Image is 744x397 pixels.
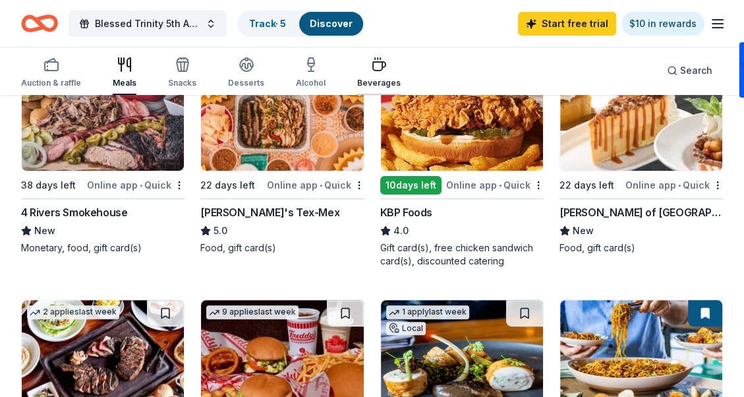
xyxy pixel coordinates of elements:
span: New [34,223,55,239]
div: Alcohol [296,78,326,88]
div: Desserts [228,78,264,88]
div: 1 apply last week [386,305,469,319]
div: [PERSON_NAME]'s Tex-Mex [200,204,339,220]
div: Food, gift card(s) [200,241,364,255]
button: Search [656,57,723,84]
div: KBP Foods [380,204,432,220]
button: Meals [113,51,136,95]
a: $10 in rewards [621,12,704,36]
div: Monetary, food, gift card(s) [21,241,185,255]
div: 4 Rivers Smokehouse [21,204,127,220]
div: Auction & raffle [21,78,81,88]
button: Snacks [168,51,196,95]
div: Gift card(s), free chicken sandwich card(s), discounted catering [380,241,544,268]
div: Local [386,322,426,335]
div: Beverages [357,78,401,88]
button: Track· 5Discover [237,11,364,37]
a: Discover [310,18,353,29]
a: Image for 4 Rivers Smokehouse4 applieslast weekLocal38 days leftOnline app•Quick4 Rivers Smokehou... [21,45,185,255]
img: Image for Chuy's Tex-Mex [201,46,363,171]
div: Food, gift card(s) [559,241,723,255]
div: Snacks [168,78,196,88]
img: Image for 4 Rivers Smokehouse [22,46,184,171]
a: Track· 5 [249,18,286,29]
img: Image for KBP Foods [381,46,543,171]
span: Search [680,63,712,78]
div: Online app Quick [446,177,544,193]
div: 9 applies last week [206,305,299,319]
div: Meals [113,78,136,88]
div: 22 days left [559,177,614,193]
span: New [573,223,594,239]
a: Image for KBP Foods6 applieslast week10days leftOnline app•QuickKBP Foods4.0Gift card(s), free ch... [380,45,544,268]
button: Alcohol [296,51,326,95]
div: Online app Quick [267,177,364,193]
div: Online app Quick [87,177,185,193]
a: Image for Chuy's Tex-Mex3 applieslast week22 days leftOnline app•Quick[PERSON_NAME]'s Tex-Mex5.0F... [200,45,364,255]
span: Blessed Trinity 5th Anniversary Bingo [95,16,200,32]
span: • [499,180,501,191]
a: Start free trial [518,12,616,36]
span: 5.0 [214,223,227,239]
div: [PERSON_NAME] of [GEOGRAPHIC_DATA] [559,204,723,220]
a: Home [21,8,58,39]
div: Online app Quick [625,177,723,193]
div: 2 applies last week [27,305,119,319]
div: 38 days left [21,177,76,193]
button: Desserts [228,51,264,95]
button: Blessed Trinity 5th Anniversary Bingo [69,11,227,37]
a: Image for Copeland's of New Orleans1 applylast weekLocal22 days leftOnline app•Quick[PERSON_NAME]... [559,45,723,255]
span: • [678,180,681,191]
span: • [140,180,142,191]
span: 4.0 [393,223,409,239]
button: Auction & raffle [21,51,81,95]
div: 22 days left [200,177,255,193]
span: • [320,180,322,191]
button: Beverages [357,51,401,95]
div: 10 days left [380,176,442,195]
img: Image for Copeland's of New Orleans [560,46,722,171]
